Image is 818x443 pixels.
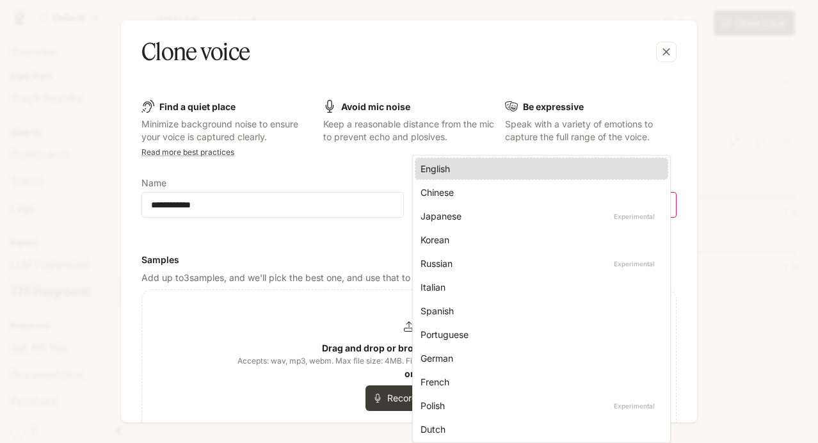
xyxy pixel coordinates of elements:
div: Portuguese [421,328,657,341]
div: Korean [421,233,657,246]
p: Experimental [611,400,657,412]
div: Polish [421,399,657,412]
p: Experimental [611,211,657,222]
div: German [421,351,657,365]
div: Chinese [421,186,657,199]
div: English [421,162,657,175]
p: Experimental [611,258,657,270]
div: Russian [421,257,657,270]
div: French [421,375,657,389]
div: Spanish [421,304,657,318]
div: Dutch [421,423,657,436]
div: Italian [421,280,657,294]
div: Japanese [421,209,657,223]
